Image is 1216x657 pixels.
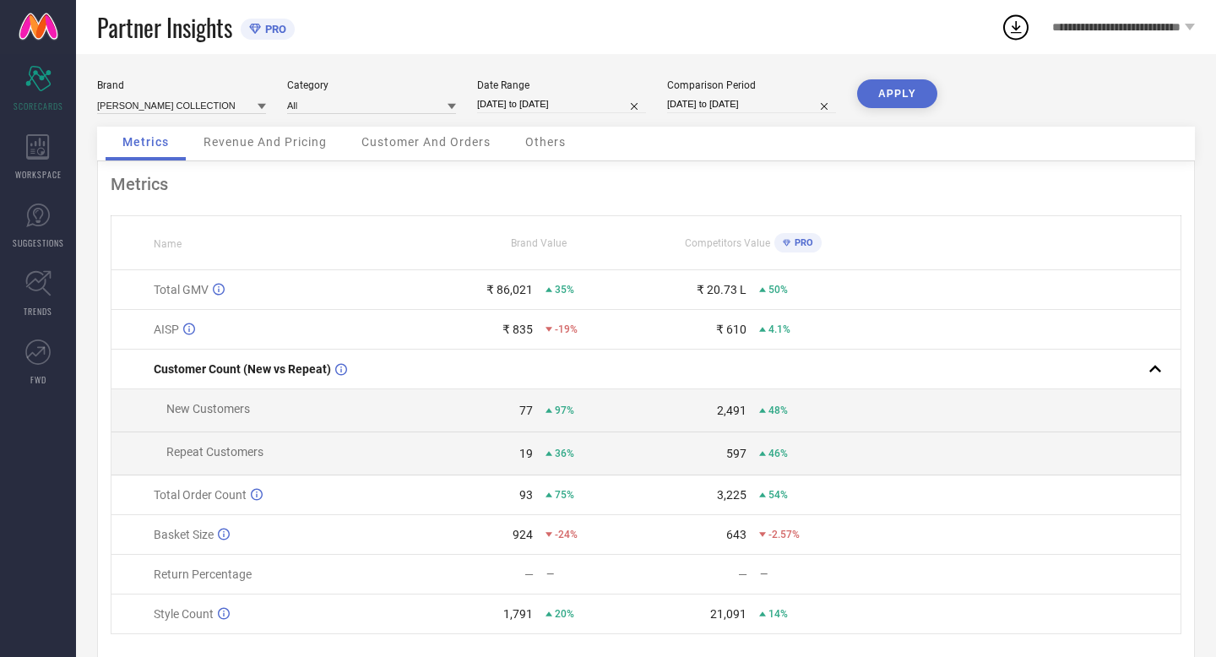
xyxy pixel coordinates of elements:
[555,448,574,459] span: 36%
[768,284,788,296] span: 50%
[716,323,746,336] div: ₹ 610
[546,568,645,580] div: —
[503,607,533,621] div: 1,791
[204,135,327,149] span: Revenue And Pricing
[154,238,182,250] span: Name
[502,323,533,336] div: ₹ 835
[726,528,746,541] div: 643
[477,79,646,91] div: Date Range
[768,323,790,335] span: 4.1%
[555,323,578,335] span: -19%
[261,23,286,35] span: PRO
[760,568,859,580] div: —
[361,135,491,149] span: Customer And Orders
[1001,12,1031,42] div: Open download list
[154,362,331,376] span: Customer Count (New vs Repeat)
[738,567,747,581] div: —
[667,95,836,113] input: Select comparison period
[513,528,533,541] div: 924
[519,488,533,502] div: 93
[685,237,770,249] span: Competitors Value
[154,488,247,502] span: Total Order Count
[768,608,788,620] span: 14%
[710,607,746,621] div: 21,091
[768,489,788,501] span: 54%
[768,529,800,540] span: -2.57%
[97,79,266,91] div: Brand
[555,405,574,416] span: 97%
[122,135,169,149] span: Metrics
[97,10,232,45] span: Partner Insights
[154,567,252,581] span: Return Percentage
[667,79,836,91] div: Comparison Period
[477,95,646,113] input: Select date range
[15,168,62,181] span: WORKSPACE
[697,283,746,296] div: ₹ 20.73 L
[166,445,263,459] span: Repeat Customers
[511,237,567,249] span: Brand Value
[154,323,179,336] span: AISP
[519,404,533,417] div: 77
[768,448,788,459] span: 46%
[111,174,1181,194] div: Metrics
[857,79,937,108] button: APPLY
[525,135,566,149] span: Others
[555,489,574,501] span: 75%
[13,236,64,249] span: SUGGESTIONS
[14,100,63,112] span: SCORECARDS
[154,283,209,296] span: Total GMV
[524,567,534,581] div: —
[790,237,813,248] span: PRO
[486,283,533,296] div: ₹ 86,021
[154,607,214,621] span: Style Count
[24,305,52,318] span: TRENDS
[154,528,214,541] span: Basket Size
[555,284,574,296] span: 35%
[555,608,574,620] span: 20%
[717,404,746,417] div: 2,491
[726,447,746,460] div: 597
[519,447,533,460] div: 19
[717,488,746,502] div: 3,225
[30,373,46,386] span: FWD
[555,529,578,540] span: -24%
[166,402,250,415] span: New Customers
[768,405,788,416] span: 48%
[287,79,456,91] div: Category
